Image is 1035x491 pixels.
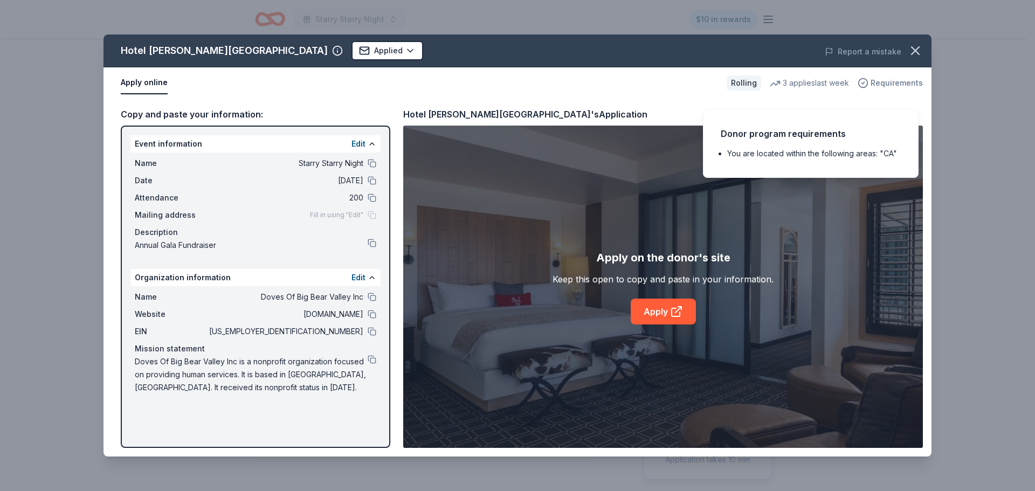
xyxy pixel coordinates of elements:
[135,239,368,252] span: Annual Gala Fundraiser
[135,325,207,338] span: EIN
[721,127,901,141] div: Donor program requirements
[135,174,207,187] span: Date
[135,191,207,204] span: Attendance
[596,249,730,266] div: Apply on the donor's site
[135,355,368,394] span: Doves Of Big Bear Valley Inc is a nonprofit organization focused on providing human services. It ...
[310,211,363,219] span: Fill in using "Edit"
[858,77,923,89] button: Requirements
[207,191,363,204] span: 200
[207,174,363,187] span: [DATE]
[727,75,761,91] div: Rolling
[135,209,207,222] span: Mailing address
[631,299,696,324] a: Apply
[135,291,207,303] span: Name
[351,41,423,60] button: Applied
[135,308,207,321] span: Website
[351,271,365,284] button: Edit
[135,342,376,355] div: Mission statement
[727,147,901,160] li: You are located within the following areas: "CA"
[207,157,363,170] span: Starry Starry Night
[135,157,207,170] span: Name
[207,291,363,303] span: Doves Of Big Bear Valley Inc
[130,135,381,153] div: Event information
[207,325,363,338] span: [US_EMPLOYER_IDENTIFICATION_NUMBER]
[121,72,168,94] button: Apply online
[553,273,774,286] div: Keep this open to copy and paste in your information.
[121,107,390,121] div: Copy and paste your information:
[351,137,365,150] button: Edit
[403,107,647,121] div: Hotel [PERSON_NAME][GEOGRAPHIC_DATA]'s Application
[374,44,403,57] span: Applied
[121,42,328,59] div: Hotel [PERSON_NAME][GEOGRAPHIC_DATA]
[207,308,363,321] span: [DOMAIN_NAME]
[871,77,923,89] span: Requirements
[130,269,381,286] div: Organization information
[825,45,901,58] button: Report a mistake
[135,226,376,239] div: Description
[770,77,849,89] div: 3 applies last week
